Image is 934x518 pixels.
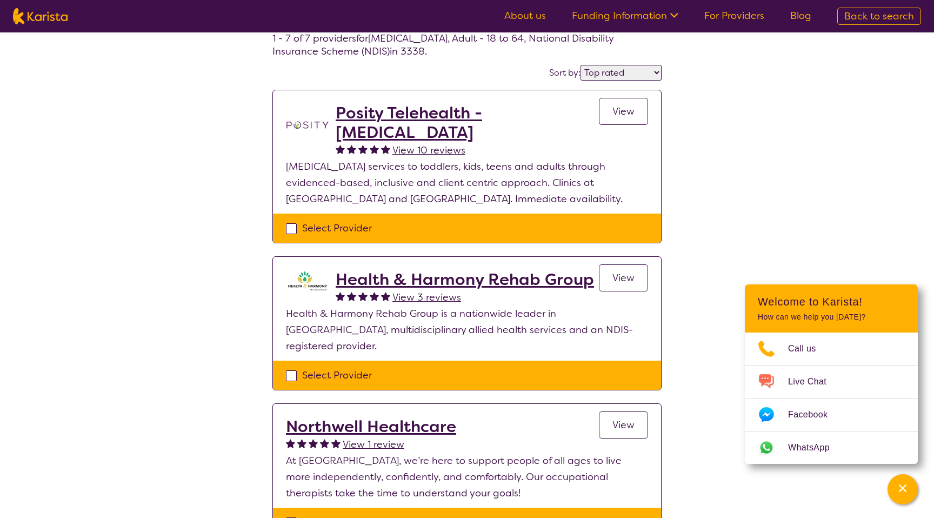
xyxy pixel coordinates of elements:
span: View 3 reviews [392,291,461,304]
img: fullstar [370,144,379,154]
img: fullstar [358,144,368,154]
img: fullstar [381,144,390,154]
a: Funding Information [572,9,678,22]
a: Web link opens in a new tab. [745,431,918,464]
img: fullstar [286,439,295,448]
img: fullstar [309,439,318,448]
a: About us [504,9,546,22]
a: View 1 review [343,436,404,453]
p: [MEDICAL_DATA] services to toddlers, kids, teens and adults through evidenced-based, inclusive an... [286,158,648,207]
a: View 10 reviews [392,142,465,158]
a: Back to search [837,8,921,25]
img: fullstar [381,291,390,301]
a: For Providers [704,9,764,22]
a: Northwell Healthcare [286,417,456,436]
a: Blog [790,9,811,22]
p: How can we help you [DATE]? [758,313,905,322]
span: View 10 reviews [392,144,465,157]
a: View [599,264,648,291]
h2: Welcome to Karista! [758,295,905,308]
img: t1bslo80pcylnzwjhndq.png [286,103,329,147]
span: Facebook [788,407,840,423]
a: View [599,411,648,439]
img: ztak9tblhgtrn1fit8ap.png [286,270,329,291]
img: fullstar [347,144,356,154]
p: Health & Harmony Rehab Group is a nationwide leader in [GEOGRAPHIC_DATA], multidisciplinary allie... [286,306,648,354]
span: WhatsApp [788,440,843,456]
img: Karista logo [13,8,68,24]
span: Back to search [844,10,914,23]
img: fullstar [336,144,345,154]
span: Live Chat [788,374,839,390]
span: Call us [788,341,829,357]
img: fullstar [331,439,341,448]
a: Health & Harmony Rehab Group [336,270,594,289]
img: fullstar [370,291,379,301]
span: View [612,271,635,284]
img: fullstar [336,291,345,301]
p: At [GEOGRAPHIC_DATA], we’re here to support people of all ages to live more independently, confid... [286,453,648,501]
img: fullstar [297,439,306,448]
button: Channel Menu [888,474,918,504]
label: Sort by: [549,67,581,78]
span: View [612,105,635,118]
img: fullstar [347,291,356,301]
img: fullstar [320,439,329,448]
ul: Choose channel [745,333,918,464]
img: fullstar [358,291,368,301]
a: View 3 reviews [392,289,461,306]
a: Posity Telehealth - [MEDICAL_DATA] [336,103,599,142]
span: View 1 review [343,438,404,451]
span: View [612,419,635,431]
div: Channel Menu [745,284,918,464]
a: View [599,98,648,125]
